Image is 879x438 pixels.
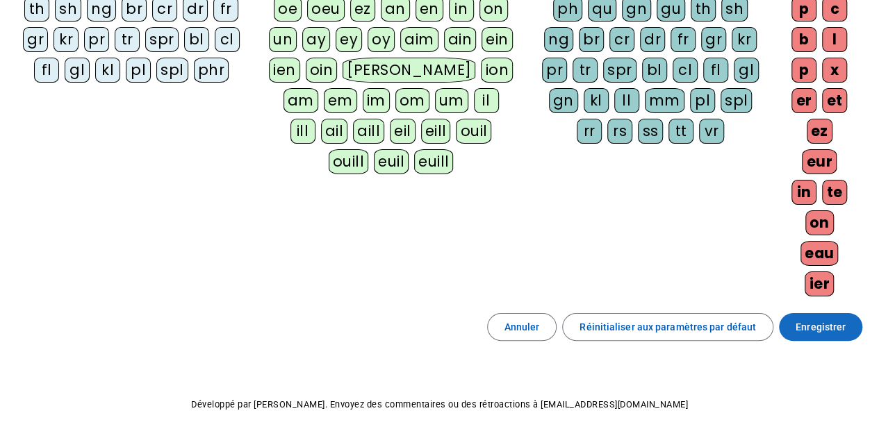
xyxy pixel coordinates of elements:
div: un [269,27,297,52]
div: mm [645,88,684,113]
div: eil [390,119,416,144]
div: pr [84,27,109,52]
div: ouill [329,149,368,174]
div: kl [95,58,120,83]
div: fl [703,58,728,83]
div: gl [734,58,759,83]
div: aill [353,119,384,144]
button: Réinitialiser aux paramètres par défaut [562,313,773,341]
span: Enregistrer [796,319,846,335]
div: vr [699,119,724,144]
div: gr [701,27,726,52]
div: rs [607,119,632,144]
div: om [395,88,429,113]
div: oin [306,58,338,83]
div: euill [414,149,453,174]
div: um [435,88,468,113]
div: ey [336,27,362,52]
button: Annuler [487,313,557,341]
div: l [822,27,847,52]
div: euil [374,149,409,174]
div: kl [584,88,609,113]
div: on [805,210,834,235]
div: ay [302,27,330,52]
div: ss [638,119,663,144]
div: et [822,88,847,113]
div: ez [807,119,832,144]
div: cr [609,27,634,52]
div: em [324,88,357,113]
div: am [284,88,318,113]
div: pl [126,58,151,83]
div: kr [732,27,757,52]
div: b [791,27,816,52]
div: spr [603,58,636,83]
div: il [474,88,499,113]
div: ain [444,27,477,52]
div: x [822,58,847,83]
div: ll [614,88,639,113]
span: Réinitialiser aux paramètres par défaut [580,319,756,335]
div: ion [481,58,513,83]
span: Annuler [504,319,540,335]
div: eur [802,149,837,174]
div: in [791,180,816,205]
div: phr [194,58,229,83]
div: ien [269,58,300,83]
div: er [791,88,816,113]
div: bl [184,27,209,52]
div: ouil [456,119,491,144]
div: spr [145,27,179,52]
div: tr [115,27,140,52]
div: cl [215,27,240,52]
div: spl [156,58,188,83]
div: kr [54,27,79,52]
div: aim [400,27,438,52]
div: bl [642,58,667,83]
div: p [791,58,816,83]
div: gn [549,88,578,113]
div: dr [640,27,665,52]
div: ier [805,271,834,296]
p: Développé par [PERSON_NAME]. Envoyez des commentaires ou des rétroactions à [EMAIL_ADDRESS][DOMAI... [11,396,868,413]
button: Enregistrer [779,313,862,341]
div: spl [721,88,753,113]
div: ng [544,27,573,52]
div: pr [542,58,567,83]
div: eau [800,241,839,266]
div: im [363,88,390,113]
div: tt [668,119,693,144]
div: ill [290,119,315,144]
div: eill [421,119,451,144]
div: rr [577,119,602,144]
div: [PERSON_NAME] [343,58,475,83]
div: cl [673,58,698,83]
div: ein [482,27,513,52]
div: oy [368,27,395,52]
div: te [822,180,847,205]
div: gr [23,27,48,52]
div: ail [321,119,348,144]
div: pl [690,88,715,113]
div: tr [573,58,598,83]
div: br [579,27,604,52]
div: fl [34,58,59,83]
div: fr [671,27,696,52]
div: gl [65,58,90,83]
